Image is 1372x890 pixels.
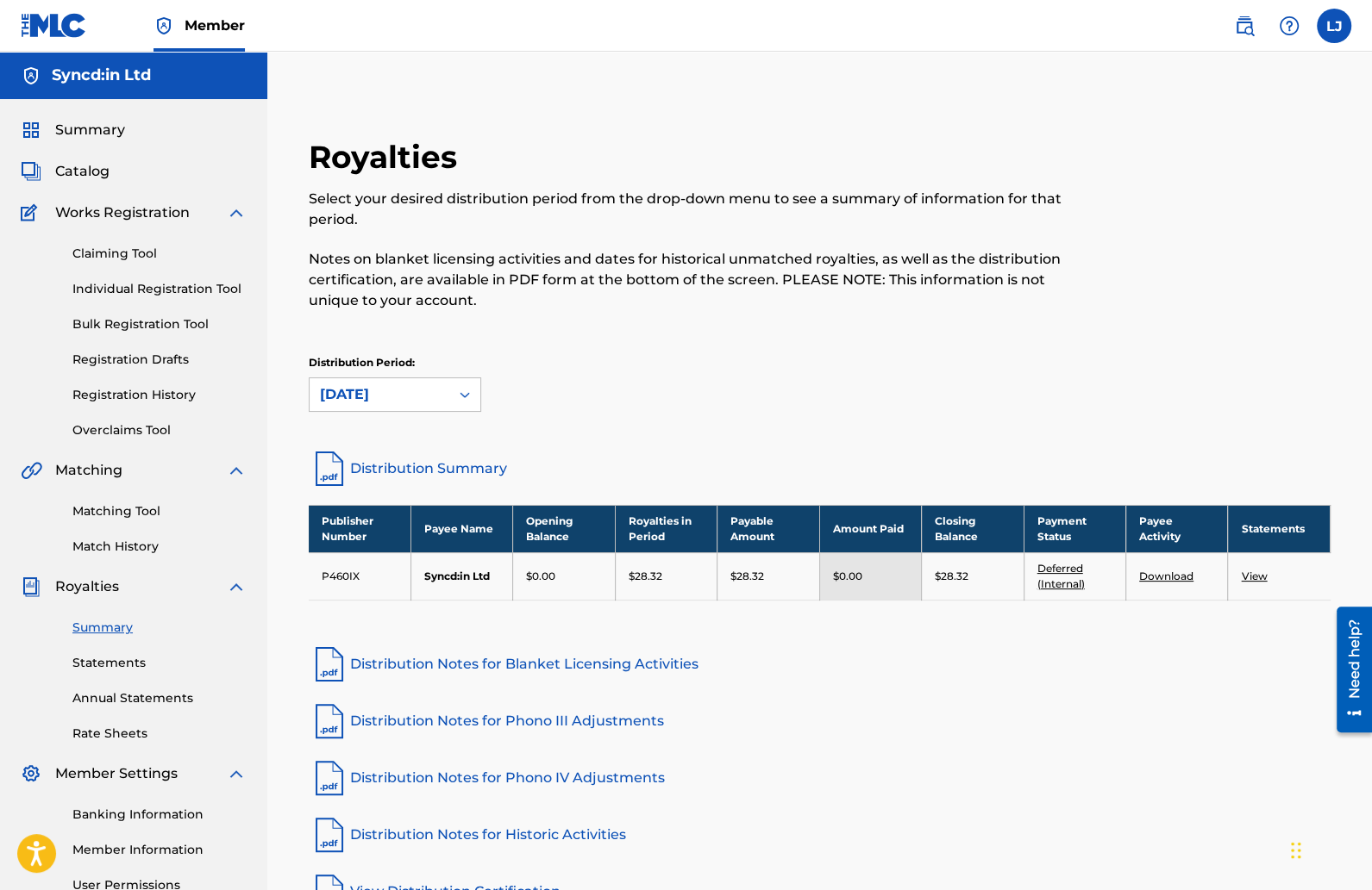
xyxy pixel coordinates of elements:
[21,120,41,140] img: Summary
[309,448,350,489] img: distribution-summary-pdf
[226,763,247,784] img: expand
[153,16,174,36] img: Top Rightsholder
[1227,9,1262,43] a: Public Search
[309,757,350,799] img: pdf
[1228,505,1331,552] th: Statements
[1324,601,1372,739] iframe: Resource Center
[52,65,151,85] h5: Syncd:in Ltd
[1272,9,1306,43] div: Help
[309,814,1331,856] a: Distribution Notes for Historic Activities
[1139,569,1193,582] a: Download
[72,280,247,298] a: Individual Registration Tool
[935,569,968,584] p: $28.32
[833,569,862,584] p: $0.00
[309,505,410,552] th: Publisher Number
[21,65,41,86] img: Accounts
[226,202,247,223] img: expand
[615,505,717,552] th: Royalties in Period
[55,576,119,597] span: Royalties
[72,654,247,672] a: Statements
[717,505,819,552] th: Payable Amount
[1234,16,1255,36] img: search
[309,249,1095,311] p: Notes on blanket licensing activities and dates for historical unmatched royalties, as well as th...
[629,569,662,584] p: $28.32
[72,806,247,824] a: Banking Information
[72,841,247,859] a: Member Information
[21,120,125,140] a: SummarySummary
[309,757,1331,799] a: Distribution Notes for Phono IV Adjustments
[1317,9,1351,43] div: User Menu
[72,502,247,520] a: Matching Tool
[72,315,247,333] a: Bulk Registration Tool
[72,689,247,707] a: Annual Statements
[1291,825,1301,876] div: Drag
[55,460,122,481] span: Matching
[226,576,247,597] img: expand
[72,725,247,743] a: Rate Sheets
[185,16,245,35] span: Member
[309,644,350,685] img: pdf
[922,505,1024,552] th: Closing Balance
[309,700,1331,742] a: Distribution Notes for Phono III Adjustments
[226,460,247,481] img: expand
[309,355,481,370] p: Distribution Period:
[320,384,439,405] div: [DATE]
[730,569,764,584] p: $28.32
[72,619,247,637] a: Summary
[1037,562,1085,590] a: Deferred (Internal)
[21,202,43,223] img: Works Registration
[55,763,178,784] span: Member Settings
[21,161,41,182] img: Catalog
[72,386,247,404] a: Registration History
[1279,16,1300,36] img: help
[21,460,42,481] img: Matching
[21,13,87,38] img: MLC Logo
[309,814,350,856] img: pdf
[1286,807,1372,890] iframe: Chat Widget
[72,245,247,263] a: Claiming Tool
[21,161,110,182] a: CatalogCatalog
[55,161,110,182] span: Catalog
[309,700,350,742] img: pdf
[410,505,512,552] th: Payee Name
[72,538,247,556] a: Match History
[309,448,1331,489] a: Distribution Summary
[309,189,1095,230] p: Select your desired distribution period from the drop-down menu to see a summary of information f...
[309,644,1331,685] a: Distribution Notes for Blanket Licensing Activities
[72,351,247,369] a: Registration Drafts
[309,552,410,600] td: P460IX
[309,138,466,177] h2: Royalties
[819,505,921,552] th: Amount Paid
[72,421,247,439] a: Overclaims Tool
[1126,505,1228,552] th: Payee Activity
[526,569,555,584] p: $0.00
[21,576,41,597] img: Royalties
[410,552,512,600] td: Syncd:in Ltd
[513,505,615,552] th: Opening Balance
[21,763,41,784] img: Member Settings
[1241,569,1267,582] a: View
[1024,505,1125,552] th: Payment Status
[55,202,190,223] span: Works Registration
[55,120,125,140] span: Summary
